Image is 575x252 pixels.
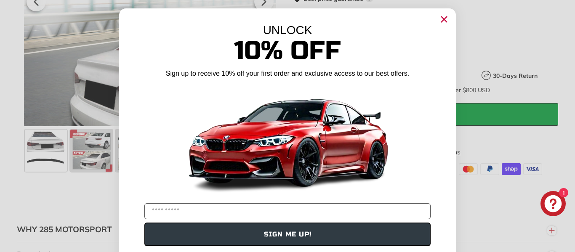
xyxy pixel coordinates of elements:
[166,70,409,77] span: Sign up to receive 10% off your first order and exclusive access to our best offers.
[263,24,312,37] span: UNLOCK
[538,191,568,218] inbox-online-store-chat: Shopify online store chat
[182,82,393,200] img: Banner showing BMW 4 Series Body kit
[437,13,451,26] button: Close dialog
[144,203,431,219] input: YOUR EMAIL
[234,35,341,66] span: 10% Off
[144,223,431,246] button: SIGN ME UP!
